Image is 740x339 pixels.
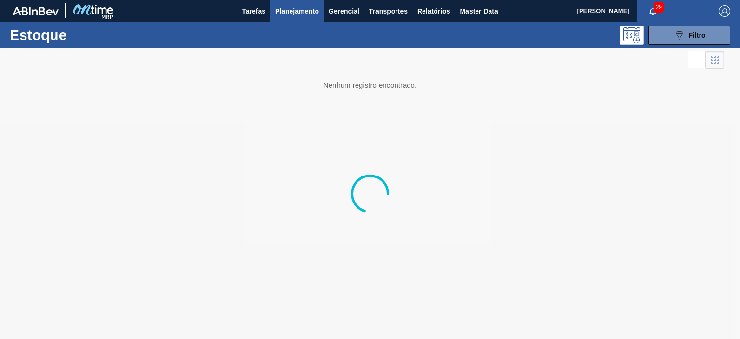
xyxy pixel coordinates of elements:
[620,26,644,45] div: Pogramando: nenhum usuário selecionado
[688,5,700,17] img: userActions
[275,5,319,17] span: Planejamento
[10,29,148,41] h1: Estoque
[719,5,730,17] img: Logout
[460,5,498,17] span: Master Data
[689,31,706,39] span: Filtro
[369,5,408,17] span: Transportes
[329,5,359,17] span: Gerencial
[648,26,730,45] button: Filtro
[654,2,664,13] span: 29
[242,5,265,17] span: Tarefas
[13,7,59,15] img: TNhmsLtSVTkK8tSr43FrP2fwEKptu5GPRR3wAAAABJRU5ErkJggg==
[637,4,668,18] button: Notificações
[417,5,450,17] span: Relatórios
